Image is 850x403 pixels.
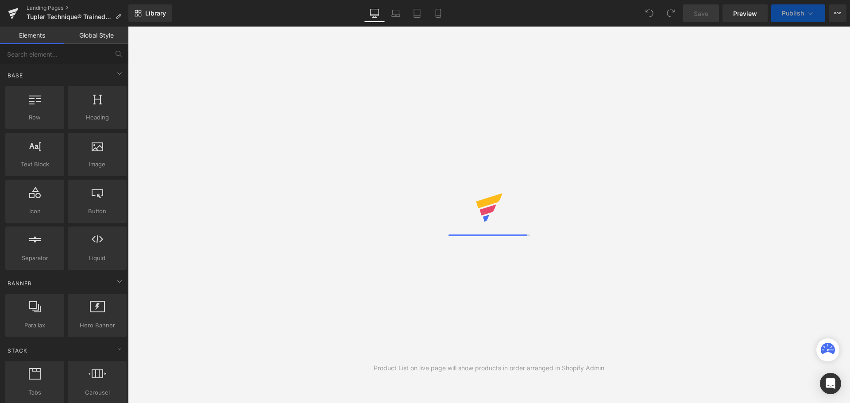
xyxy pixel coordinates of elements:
span: Liquid [70,253,124,263]
a: Mobile [428,4,449,22]
a: New Library [128,4,172,22]
span: Save [694,9,708,18]
button: Publish [771,4,825,22]
a: Tablet [406,4,428,22]
a: Global Style [64,27,128,44]
button: More [829,4,846,22]
div: Product List on live page will show products in order arranged in Shopify Admin [374,363,604,373]
span: Button [70,207,124,216]
a: Laptop [385,4,406,22]
span: Tupler Technique® Trained Professionals [27,13,112,20]
a: Desktop [364,4,385,22]
span: Stack [7,346,28,355]
span: Heading [70,113,124,122]
span: Row [8,113,62,122]
a: Landing Pages [27,4,128,12]
span: Library [145,9,166,17]
div: Open Intercom Messenger [820,373,841,394]
span: Image [70,160,124,169]
span: Icon [8,207,62,216]
button: Undo [641,4,658,22]
button: Redo [662,4,680,22]
span: Separator [8,253,62,263]
span: Banner [7,279,33,288]
span: Preview [733,9,757,18]
span: Carousel [70,388,124,397]
a: Preview [722,4,768,22]
span: Publish [782,10,804,17]
span: Parallax [8,321,62,330]
span: Hero Banner [70,321,124,330]
span: Text Block [8,160,62,169]
span: Tabs [8,388,62,397]
span: Base [7,71,24,80]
